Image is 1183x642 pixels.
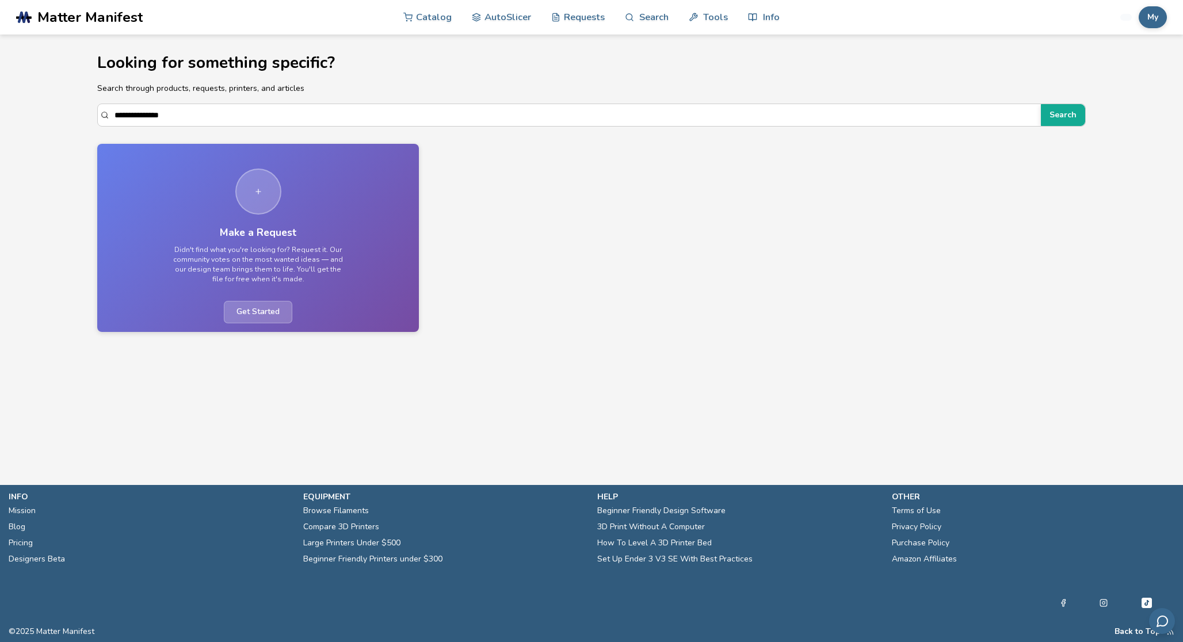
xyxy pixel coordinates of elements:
[892,535,949,551] a: Purchase Policy
[1166,627,1174,636] a: RSS Feed
[1059,596,1067,610] a: Facebook
[1139,6,1167,28] button: My
[1041,104,1085,126] button: Search
[892,519,941,535] a: Privacy Policy
[9,491,292,503] p: info
[97,54,1086,72] h1: Looking for something specific?
[892,491,1175,503] p: other
[303,519,379,535] a: Compare 3D Printers
[9,535,33,551] a: Pricing
[9,503,36,519] a: Mission
[97,144,419,331] a: Make a RequestDidn't find what you're looking for? Request it. Our community votes on the most wa...
[597,535,712,551] a: How To Level A 3D Printer Bed
[597,551,753,567] a: Set Up Ender 3 V3 SE With Best Practices
[597,519,705,535] a: 3D Print Without A Computer
[303,503,369,519] a: Browse Filaments
[303,551,442,567] a: Beginner Friendly Printers under $300
[597,491,880,503] p: help
[9,519,25,535] a: Blog
[1140,596,1154,610] a: Tiktok
[1115,627,1161,636] button: Back to Top
[115,105,1035,125] input: Search
[97,82,1086,94] p: Search through products, requests, printers, and articles
[892,503,941,519] a: Terms of Use
[1100,596,1108,610] a: Instagram
[303,491,586,503] p: equipment
[303,535,400,551] a: Large Printers Under $500
[172,245,345,285] p: Didn't find what you're looking for? Request it. Our community votes on the most wanted ideas — a...
[892,551,957,567] a: Amazon Affiliates
[224,301,292,323] span: Get Started
[220,227,296,239] h3: Make a Request
[597,503,726,519] a: Beginner Friendly Design Software
[37,9,143,25] span: Matter Manifest
[9,551,65,567] a: Designers Beta
[9,627,94,636] span: © 2025 Matter Manifest
[1149,608,1175,634] button: Send feedback via email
